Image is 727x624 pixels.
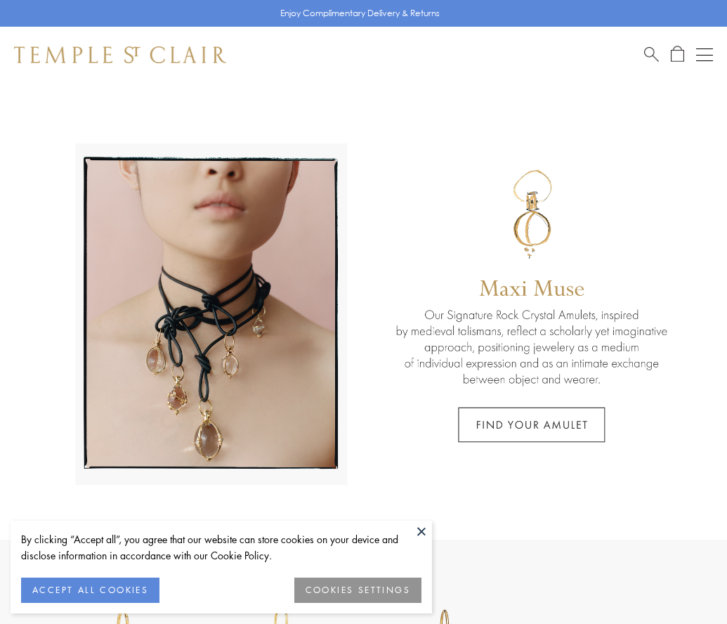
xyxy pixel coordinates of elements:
a: Open Shopping Bag [671,46,684,63]
p: Enjoy Complimentary Delivery & Returns [280,6,440,20]
button: ACCEPT ALL COOKIES [21,578,159,603]
img: Temple St. Clair [14,46,226,63]
a: Search [644,46,659,63]
button: Open navigation [696,46,713,63]
div: By clicking “Accept all”, you agree that our website can store cookies on your device and disclos... [21,531,421,564]
button: COOKIES SETTINGS [294,578,421,603]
